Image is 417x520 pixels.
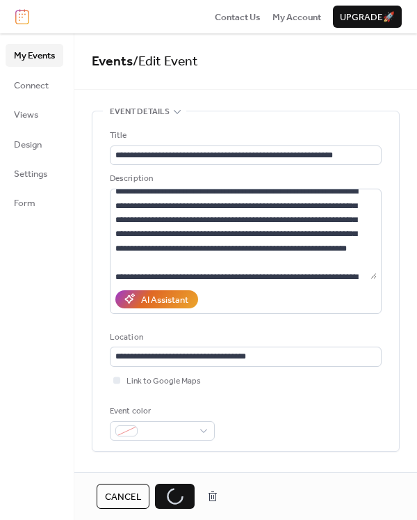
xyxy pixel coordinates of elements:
[14,196,35,210] span: Form
[110,404,212,418] div: Event color
[14,79,49,93] span: Connect
[6,44,63,66] a: My Events
[133,49,198,74] span: / Edit Event
[110,129,379,143] div: Title
[6,74,63,96] a: Connect
[110,172,379,186] div: Description
[14,167,47,181] span: Settings
[14,138,42,152] span: Design
[6,162,63,184] a: Settings
[110,468,169,482] span: Date and time
[110,331,379,345] div: Location
[115,290,198,308] button: AI Assistant
[215,10,261,24] a: Contact Us
[6,103,63,125] a: Views
[92,49,133,74] a: Events
[14,108,38,122] span: Views
[6,191,63,214] a: Form
[110,105,170,119] span: Event details
[126,375,201,388] span: Link to Google Maps
[272,10,321,24] a: My Account
[333,6,402,28] button: Upgrade🚀
[14,49,55,63] span: My Events
[97,484,149,509] button: Cancel
[141,293,188,307] div: AI Assistant
[105,490,141,504] span: Cancel
[15,9,29,24] img: logo
[340,10,395,24] span: Upgrade 🚀
[6,133,63,155] a: Design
